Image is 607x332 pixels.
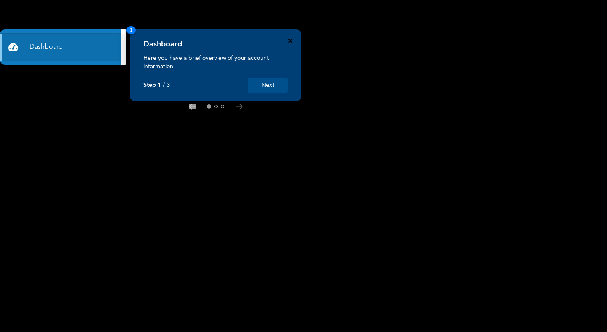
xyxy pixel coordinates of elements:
p: Here you have a brief overview of your account information [143,54,288,71]
p: Step 1 / 3 [143,82,170,89]
h4: Dashboard [143,40,182,49]
span: 1 [126,26,136,34]
button: Close [288,39,292,43]
button: Next [248,78,288,93]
